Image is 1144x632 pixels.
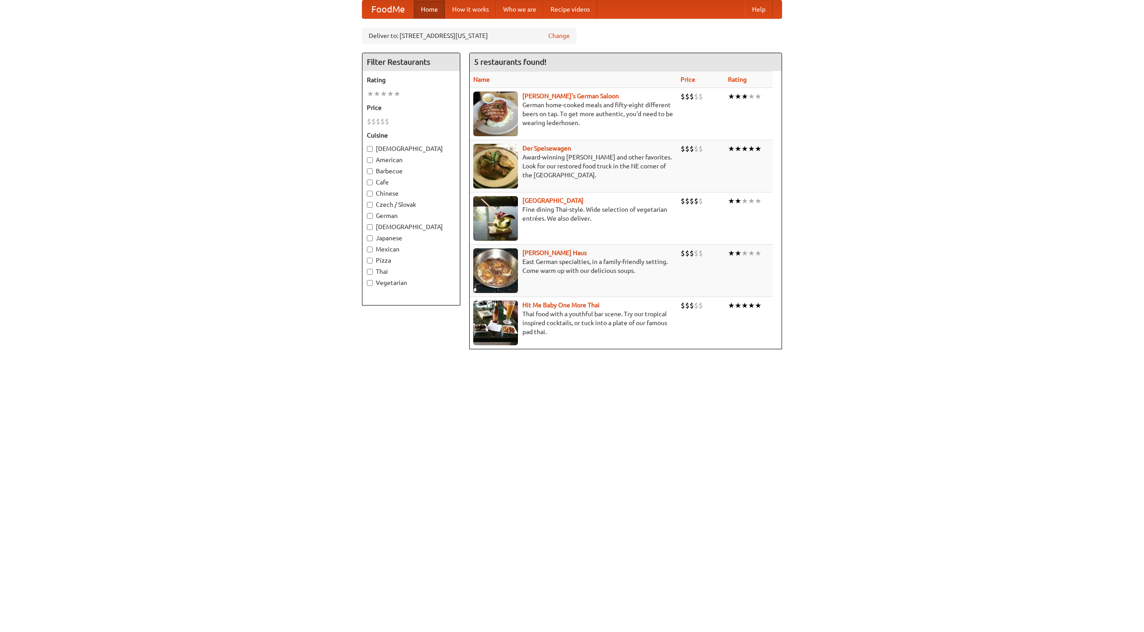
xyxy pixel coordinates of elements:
label: American [367,155,455,164]
li: ★ [387,89,394,99]
input: Thai [367,269,373,275]
li: $ [694,248,698,258]
a: Change [548,31,570,40]
li: ★ [755,92,761,101]
a: Help [745,0,773,18]
li: ★ [728,248,735,258]
li: ★ [735,248,741,258]
li: ★ [755,301,761,310]
b: Hit Me Baby One More Thai [522,301,600,309]
li: ★ [755,144,761,154]
li: $ [376,117,380,126]
img: kohlhaus.jpg [473,248,518,293]
li: ★ [728,144,735,154]
input: [DEMOGRAPHIC_DATA] [367,146,373,152]
label: [DEMOGRAPHIC_DATA] [367,222,455,231]
li: ★ [748,248,755,258]
li: $ [685,144,690,154]
input: American [367,157,373,163]
li: $ [690,196,694,206]
a: How it works [445,0,496,18]
li: ★ [728,92,735,101]
h4: Filter Restaurants [362,53,460,71]
a: FoodMe [362,0,414,18]
img: babythai.jpg [473,301,518,345]
li: ★ [728,196,735,206]
input: Czech / Slovak [367,202,373,208]
label: German [367,211,455,220]
label: Czech / Slovak [367,200,455,209]
li: ★ [394,89,400,99]
li: $ [698,248,703,258]
li: $ [681,144,685,154]
li: $ [698,144,703,154]
label: Cafe [367,178,455,187]
a: Rating [728,76,747,83]
li: ★ [374,89,380,99]
label: Japanese [367,234,455,243]
li: ★ [755,248,761,258]
li: ★ [741,248,748,258]
label: Thai [367,267,455,276]
li: $ [690,248,694,258]
img: speisewagen.jpg [473,144,518,188]
a: [GEOGRAPHIC_DATA] [522,197,584,204]
li: ★ [735,144,741,154]
p: Award-winning [PERSON_NAME] and other favorites. Look for our restored food truck in the NE corne... [473,153,673,180]
li: ★ [748,144,755,154]
input: [DEMOGRAPHIC_DATA] [367,224,373,230]
img: satay.jpg [473,196,518,241]
li: $ [685,92,690,101]
ng-pluralize: 5 restaurants found! [474,58,547,66]
li: $ [698,196,703,206]
li: $ [694,92,698,101]
img: esthers.jpg [473,92,518,136]
div: Deliver to: [STREET_ADDRESS][US_STATE] [362,28,576,44]
li: $ [681,92,685,101]
li: ★ [741,196,748,206]
li: ★ [735,301,741,310]
li: ★ [741,144,748,154]
li: $ [685,248,690,258]
li: ★ [748,301,755,310]
li: $ [698,92,703,101]
a: [PERSON_NAME] Haus [522,249,587,256]
li: $ [681,196,685,206]
label: Barbecue [367,167,455,176]
li: $ [681,301,685,310]
p: Thai food with a youthful bar scene. Try our tropical inspired cocktails, or tuck into a plate of... [473,310,673,336]
label: Vegetarian [367,278,455,287]
a: Price [681,76,695,83]
li: $ [371,117,376,126]
input: Vegetarian [367,280,373,286]
li: $ [367,117,371,126]
label: [DEMOGRAPHIC_DATA] [367,144,455,153]
a: [PERSON_NAME]'s German Saloon [522,92,619,100]
p: Fine dining Thai-style. Wide selection of vegetarian entrées. We also deliver. [473,205,673,223]
input: Mexican [367,247,373,252]
li: ★ [748,92,755,101]
li: ★ [741,301,748,310]
input: Cafe [367,180,373,185]
a: Recipe videos [543,0,597,18]
li: ★ [741,92,748,101]
li: ★ [367,89,374,99]
li: $ [690,92,694,101]
input: German [367,213,373,219]
li: $ [698,301,703,310]
input: Chinese [367,191,373,197]
li: ★ [380,89,387,99]
label: Pizza [367,256,455,265]
a: Who we are [496,0,543,18]
li: $ [385,117,389,126]
li: $ [694,144,698,154]
li: $ [685,301,690,310]
li: ★ [735,92,741,101]
li: $ [694,301,698,310]
li: ★ [755,196,761,206]
li: ★ [735,196,741,206]
b: Der Speisewagen [522,145,571,152]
